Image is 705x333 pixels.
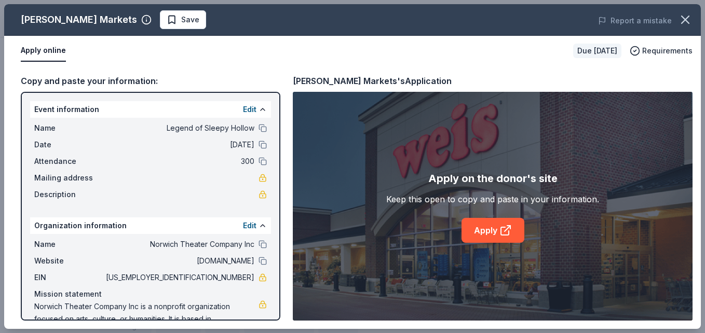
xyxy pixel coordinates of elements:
span: Norwich Theater Company Inc [104,238,254,251]
span: Description [34,188,104,201]
span: Date [34,138,104,151]
button: Apply online [21,40,66,62]
span: Mailing address [34,172,104,184]
span: Name [34,238,104,251]
div: [PERSON_NAME] Markets's Application [293,74,452,88]
button: Edit [243,103,256,116]
button: Requirements [630,45,693,57]
span: [US_EMPLOYER_IDENTIFICATION_NUMBER] [104,271,254,284]
div: Keep this open to copy and paste in your information. [386,193,599,205]
span: Attendance [34,155,104,168]
span: Name [34,122,104,134]
button: Edit [243,219,256,232]
button: Save [160,10,206,29]
div: Mission statement [34,288,267,300]
span: Legend of Sleepy Hollow [104,122,254,134]
span: [DOMAIN_NAME] [104,255,254,267]
div: [PERSON_NAME] Markets [21,11,137,28]
div: Due [DATE] [573,44,621,58]
span: Requirements [642,45,693,57]
div: Apply on the donor's site [428,170,558,187]
span: Website [34,255,104,267]
button: Report a mistake [598,15,672,27]
span: EIN [34,271,104,284]
span: 300 [104,155,254,168]
span: [DATE] [104,138,254,151]
a: Apply [462,218,524,243]
div: Event information [30,101,271,118]
span: Save [181,13,199,26]
div: Copy and paste your information: [21,74,280,88]
div: Organization information [30,217,271,234]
